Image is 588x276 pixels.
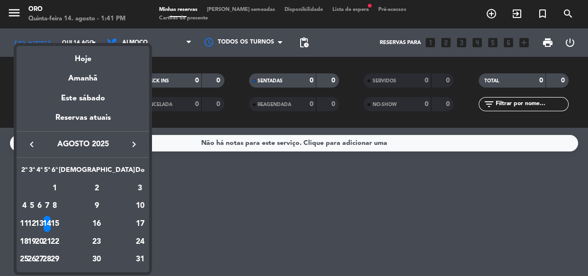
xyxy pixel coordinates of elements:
[36,215,43,233] td: 13 de agosto de 2025
[44,234,51,250] div: 21
[128,139,140,150] i: keyboard_arrow_right
[62,216,131,232] div: 16
[43,215,51,233] td: 14 de agosto de 2025
[43,233,51,251] td: 21 de agosto de 2025
[135,251,145,267] div: 31
[51,165,59,179] th: Sexta-feira
[51,198,58,214] div: 8
[36,216,43,232] div: 13
[20,250,28,268] td: 25 de agosto de 2025
[20,165,28,179] th: Segunda-feira
[51,215,59,233] td: 15 de agosto de 2025
[135,215,145,233] td: 17 de agosto de 2025
[62,198,131,214] div: 9
[51,233,59,251] td: 22 de agosto de 2025
[26,139,37,150] i: keyboard_arrow_left
[17,85,149,112] div: Este sábado
[125,138,143,151] button: keyboard_arrow_right
[20,233,28,251] td: 18 de agosto de 2025
[36,233,43,251] td: 20 de agosto de 2025
[20,197,28,215] td: 4 de agosto de 2025
[135,197,145,215] td: 10 de agosto de 2025
[28,165,36,179] th: Terça-feira
[59,179,135,197] td: 2 de agosto de 2025
[28,233,36,251] td: 19 de agosto de 2025
[36,251,43,267] div: 27
[44,198,51,214] div: 7
[62,234,131,250] div: 23
[28,250,36,268] td: 26 de agosto de 2025
[51,234,58,250] div: 22
[28,197,36,215] td: 5 de agosto de 2025
[36,250,43,268] td: 27 de agosto de 2025
[43,165,51,179] th: Quinta-feira
[135,165,145,179] th: Domingo
[135,179,145,197] td: 3 de agosto de 2025
[17,65,149,85] div: Amanhã
[59,233,135,251] td: 23 de agosto de 2025
[135,234,145,250] div: 24
[62,180,131,196] div: 2
[59,215,135,233] td: 16 de agosto de 2025
[43,197,51,215] td: 7 de agosto de 2025
[51,180,58,196] div: 1
[135,216,145,232] div: 17
[36,198,43,214] div: 6
[51,216,58,232] div: 15
[51,250,59,268] td: 29 de agosto de 2025
[17,46,149,65] div: Hoje
[135,233,145,251] td: 24 de agosto de 2025
[21,216,28,232] div: 11
[21,251,28,267] div: 25
[21,234,28,250] div: 18
[28,215,36,233] td: 12 de agosto de 2025
[36,197,43,215] td: 6 de agosto de 2025
[135,180,145,196] div: 3
[23,138,40,151] button: keyboard_arrow_left
[135,250,145,268] td: 31 de agosto de 2025
[28,251,36,267] div: 26
[17,112,149,131] div: Reservas atuais
[40,138,125,151] span: agosto 2025
[62,251,131,267] div: 30
[44,216,51,232] div: 14
[28,216,36,232] div: 12
[21,198,28,214] div: 4
[28,234,36,250] div: 19
[135,198,145,214] div: 10
[59,197,135,215] td: 9 de agosto de 2025
[59,165,135,179] th: Sábado
[36,234,43,250] div: 20
[51,179,59,197] td: 1 de agosto de 2025
[59,250,135,268] td: 30 de agosto de 2025
[44,251,51,267] div: 28
[36,165,43,179] th: Quarta-feira
[51,251,58,267] div: 29
[28,198,36,214] div: 5
[51,197,59,215] td: 8 de agosto de 2025
[20,179,51,197] td: AGO
[20,215,28,233] td: 11 de agosto de 2025
[43,250,51,268] td: 28 de agosto de 2025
